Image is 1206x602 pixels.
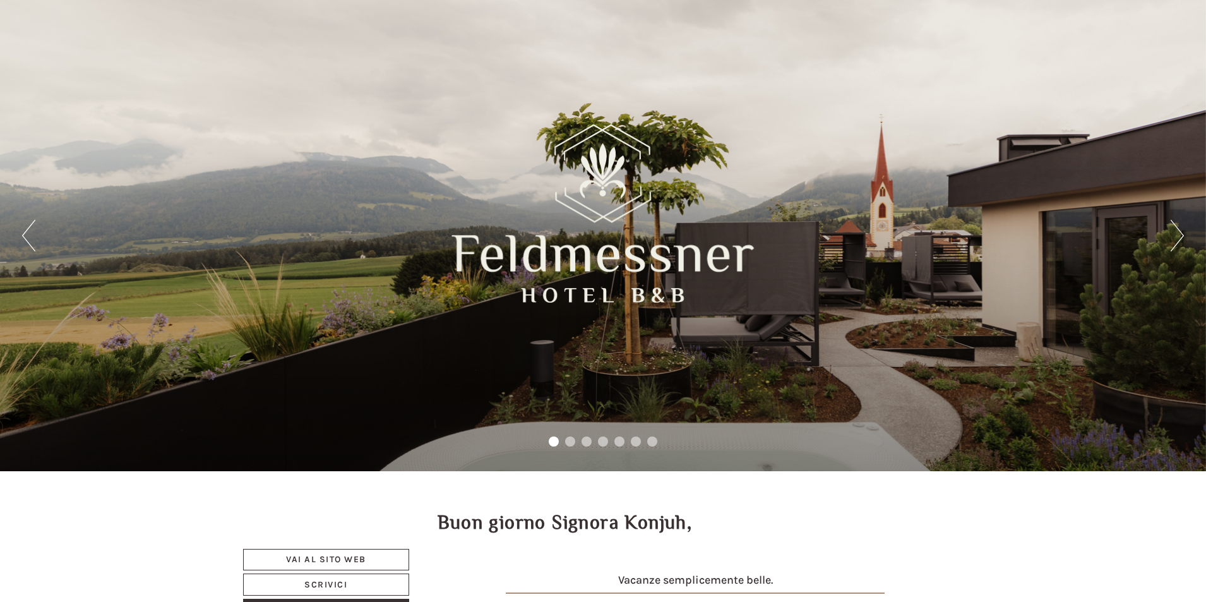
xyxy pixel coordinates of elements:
[506,593,885,594] img: image
[1171,220,1184,251] button: Next
[447,574,945,599] h4: Vacanze semplicemente belle.
[243,549,409,570] a: Vai al sito web
[22,220,35,251] button: Previous
[243,574,409,596] a: Scrivici
[438,512,693,533] h1: Buon giorno Signora Konjuh,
